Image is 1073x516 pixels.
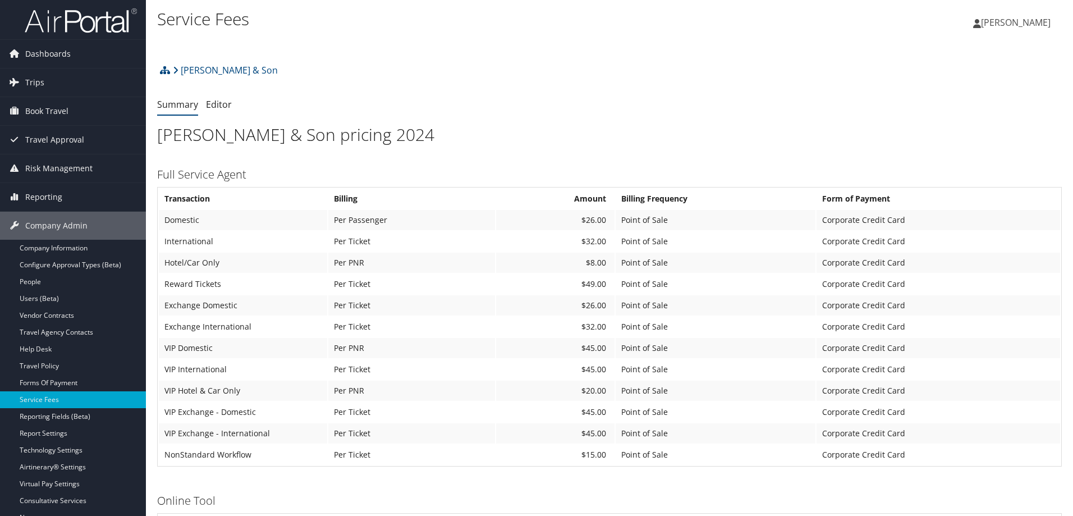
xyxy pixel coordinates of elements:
[496,231,615,252] td: $32.00
[817,253,1060,273] td: Corporate Credit Card
[328,359,495,380] td: Per Ticket
[328,402,495,422] td: Per Ticket
[25,154,93,182] span: Risk Management
[328,317,495,337] td: Per Ticket
[981,16,1051,29] span: [PERSON_NAME]
[496,445,615,465] td: $15.00
[25,212,88,240] span: Company Admin
[496,423,615,444] td: $45.00
[159,338,327,358] td: VIP Domestic
[328,210,495,230] td: Per Passenger
[328,381,495,401] td: Per PNR
[159,381,327,401] td: VIP Hotel & Car Only
[157,98,198,111] a: Summary
[159,189,327,209] th: Transaction
[159,253,327,273] td: Hotel/Car Only
[817,295,1060,316] td: Corporate Credit Card
[328,445,495,465] td: Per Ticket
[817,274,1060,294] td: Corporate Credit Card
[817,317,1060,337] td: Corporate Credit Card
[496,295,615,316] td: $26.00
[25,126,84,154] span: Travel Approval
[616,210,815,230] td: Point of Sale
[159,359,327,380] td: VIP International
[157,167,1062,182] h3: Full Service Agent
[616,295,815,316] td: Point of Sale
[616,274,815,294] td: Point of Sale
[817,402,1060,422] td: Corporate Credit Card
[616,445,815,465] td: Point of Sale
[817,445,1060,465] td: Corporate Credit Card
[817,359,1060,380] td: Corporate Credit Card
[328,423,495,444] td: Per Ticket
[157,7,760,31] h1: Service Fees
[616,402,815,422] td: Point of Sale
[616,317,815,337] td: Point of Sale
[616,381,815,401] td: Point of Sale
[817,231,1060,252] td: Corporate Credit Card
[173,59,278,81] a: [PERSON_NAME] & Son
[817,210,1060,230] td: Corporate Credit Card
[616,423,815,444] td: Point of Sale
[817,381,1060,401] td: Corporate Credit Card
[328,338,495,358] td: Per PNR
[25,69,44,97] span: Trips
[817,338,1060,358] td: Corporate Credit Card
[616,189,815,209] th: Billing Frequency
[328,295,495,316] td: Per Ticket
[496,210,615,230] td: $26.00
[328,253,495,273] td: Per PNR
[496,317,615,337] td: $32.00
[496,381,615,401] td: $20.00
[25,183,62,211] span: Reporting
[328,231,495,252] td: Per Ticket
[817,189,1060,209] th: Form of Payment
[157,493,1062,509] h3: Online Tool
[159,274,327,294] td: Reward Tickets
[157,123,1062,147] h1: [PERSON_NAME] & Son pricing 2024
[616,338,815,358] td: Point of Sale
[496,402,615,422] td: $45.00
[159,210,327,230] td: Domestic
[159,295,327,316] td: Exchange Domestic
[25,97,68,125] span: Book Travel
[496,338,615,358] td: $45.00
[616,359,815,380] td: Point of Sale
[328,274,495,294] td: Per Ticket
[159,423,327,444] td: VIP Exchange - International
[25,7,137,34] img: airportal-logo.png
[616,253,815,273] td: Point of Sale
[817,423,1060,444] td: Corporate Credit Card
[496,274,615,294] td: $49.00
[206,98,232,111] a: Editor
[496,189,615,209] th: Amount
[496,253,615,273] td: $8.00
[159,402,327,422] td: VIP Exchange - Domestic
[496,359,615,380] td: $45.00
[159,317,327,337] td: Exchange International
[973,6,1062,39] a: [PERSON_NAME]
[159,231,327,252] td: International
[616,231,815,252] td: Point of Sale
[159,445,327,465] td: NonStandard Workflow
[25,40,71,68] span: Dashboards
[328,189,495,209] th: Billing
